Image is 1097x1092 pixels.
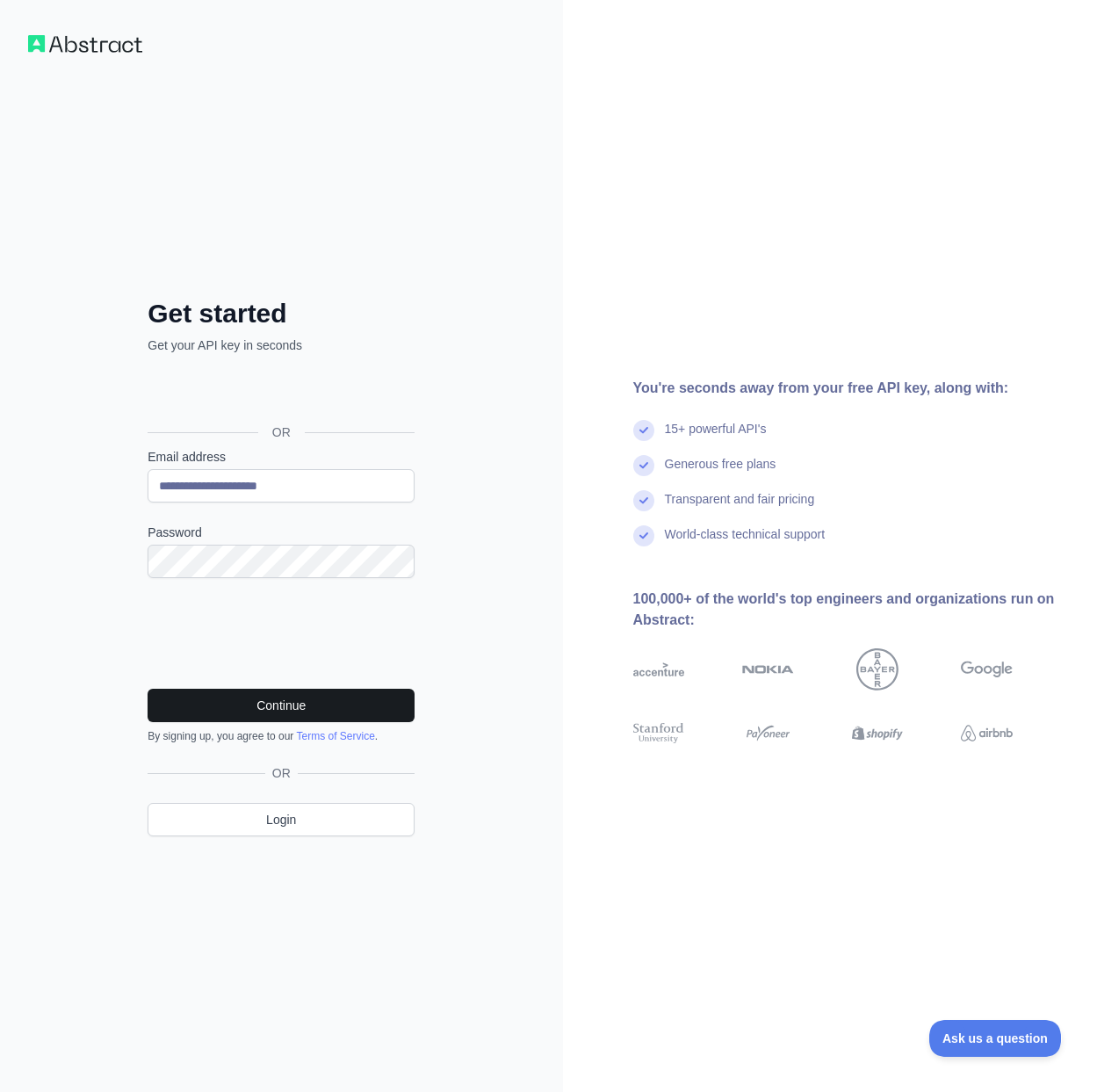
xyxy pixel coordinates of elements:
[633,378,1070,399] div: You're seconds away from your free API key, along with:
[633,420,654,441] img: check mark
[148,729,415,743] div: By signing up, you agree to our .
[296,730,374,742] a: Terms of Service
[852,720,904,746] img: shopify
[265,764,298,782] span: OR
[856,648,899,691] img: bayer
[148,599,415,668] iframe: reCAPTCHA
[742,648,794,691] img: nokia
[258,423,305,441] span: OR
[961,648,1013,691] img: google
[148,336,415,354] p: Get your API key in seconds
[148,524,415,541] label: Password
[148,448,415,466] label: Email address
[139,373,420,412] iframe: Кнопка "Увійти через Google"
[665,490,815,525] div: Transparent and fair pricing
[633,490,654,511] img: check mark
[633,589,1070,631] div: 100,000+ of the world's top engineers and organizations run on Abstract:
[148,689,415,722] button: Continue
[665,455,776,490] div: Generous free plans
[148,298,415,329] h2: Get started
[742,720,794,746] img: payoneer
[633,720,685,746] img: stanford university
[633,525,654,546] img: check mark
[28,35,142,53] img: Workflow
[929,1020,1062,1057] iframe: Toggle Customer Support
[633,648,685,691] img: accenture
[665,420,767,455] div: 15+ powerful API's
[148,803,415,836] a: Login
[665,525,826,560] div: World-class technical support
[961,720,1013,746] img: airbnb
[633,455,654,476] img: check mark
